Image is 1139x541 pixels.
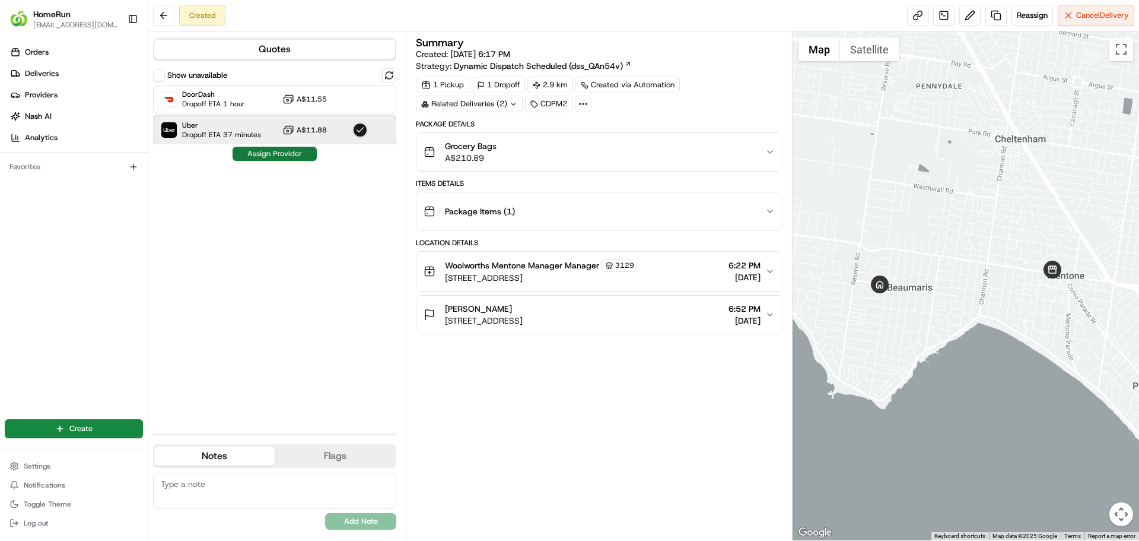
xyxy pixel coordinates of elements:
span: Notifications [24,480,65,490]
span: Package Items ( 1 ) [445,205,515,217]
span: Deliveries [25,68,59,79]
div: 1 Pickup [416,77,469,93]
a: Orders [5,43,148,62]
span: Analytics [25,132,58,143]
h3: Summary [416,37,464,48]
span: Dropoff ETA 37 minutes [182,130,261,140]
span: DoorDash [182,90,245,99]
button: A$11.88 [282,124,327,136]
button: Settings [5,458,143,474]
span: 6:22 PM [728,260,761,271]
span: Cancel Delivery [1076,10,1129,21]
button: Toggle fullscreen view [1109,37,1133,61]
span: [STREET_ADDRESS] [445,315,523,327]
img: Google [796,525,835,540]
span: [DATE] [728,315,761,327]
button: Package Items (1) [416,192,781,230]
a: Providers [5,86,148,105]
a: Dynamic Dispatch Scheduled (dss_QAn54v) [454,60,632,72]
span: [DATE] [728,271,761,283]
span: Dropoff ETA 1 hour [182,99,245,109]
button: Create [5,419,143,438]
div: Favorites [5,157,143,176]
span: Toggle Theme [24,499,71,509]
span: Map data ©2025 Google [992,533,1057,539]
span: Settings [24,461,50,471]
span: Created: [416,48,510,60]
button: Show satellite imagery [840,37,899,61]
button: HomeRun [33,8,71,20]
button: HomeRunHomeRun[EMAIL_ADDRESS][DOMAIN_NAME] [5,5,123,33]
button: A$11.55 [282,93,327,105]
a: Analytics [5,128,148,147]
span: Uber [182,121,261,130]
span: [STREET_ADDRESS] [445,272,638,284]
span: Woolworths Mentone Manager Manager [445,260,599,271]
button: Show street map [798,37,840,61]
button: Notifications [5,477,143,493]
button: Notes [154,447,275,466]
span: 3129 [615,261,634,270]
a: Deliveries [5,64,148,83]
span: [DATE] 6:17 PM [450,49,510,59]
button: CancelDelivery [1058,5,1134,26]
button: [EMAIL_ADDRESS][DOMAIN_NAME] [33,20,118,30]
button: Reassign [1011,5,1053,26]
div: 1 Dropoff [472,77,525,93]
button: [PERSON_NAME][STREET_ADDRESS]6:52 PM[DATE] [416,296,781,334]
img: Uber [161,122,177,138]
button: Log out [5,515,143,531]
button: Quotes [154,40,395,59]
div: Strategy: [416,60,632,72]
span: 6:52 PM [728,303,761,315]
span: Grocery Bags [445,140,497,152]
div: Items Details [416,179,782,188]
span: [PERSON_NAME] [445,303,512,315]
img: HomeRun [9,10,28,29]
span: Reassign [1017,10,1048,21]
img: DoorDash [161,91,177,107]
a: Terms (opens in new tab) [1064,533,1081,539]
a: Nash AI [5,107,148,126]
span: Create [69,423,93,434]
button: Toggle Theme [5,496,143,512]
button: Keyboard shortcuts [934,532,985,540]
span: A$210.89 [445,152,497,164]
div: Package Details [416,119,782,129]
div: Related Deliveries (2) [416,96,523,112]
span: A$11.55 [297,94,327,104]
a: Report a map error [1088,533,1135,539]
div: CDPM2 [525,96,572,112]
a: Created via Automation [575,77,680,93]
button: Assign Provider [233,147,317,161]
span: Dynamic Dispatch Scheduled (dss_QAn54v) [454,60,623,72]
button: Map camera controls [1109,502,1133,526]
div: 2.9 km [527,77,573,93]
span: Nash AI [25,111,52,122]
span: Orders [25,47,49,58]
label: Show unavailable [167,70,227,81]
button: Woolworths Mentone Manager Manager3129[STREET_ADDRESS]6:22 PM[DATE] [416,252,781,291]
button: Grocery BagsA$210.89 [416,133,781,171]
span: Providers [25,90,58,100]
a: Open this area in Google Maps (opens a new window) [796,525,835,540]
span: Log out [24,518,48,528]
span: A$11.88 [297,125,327,135]
div: Location Details [416,238,782,248]
button: Flags [275,447,395,466]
